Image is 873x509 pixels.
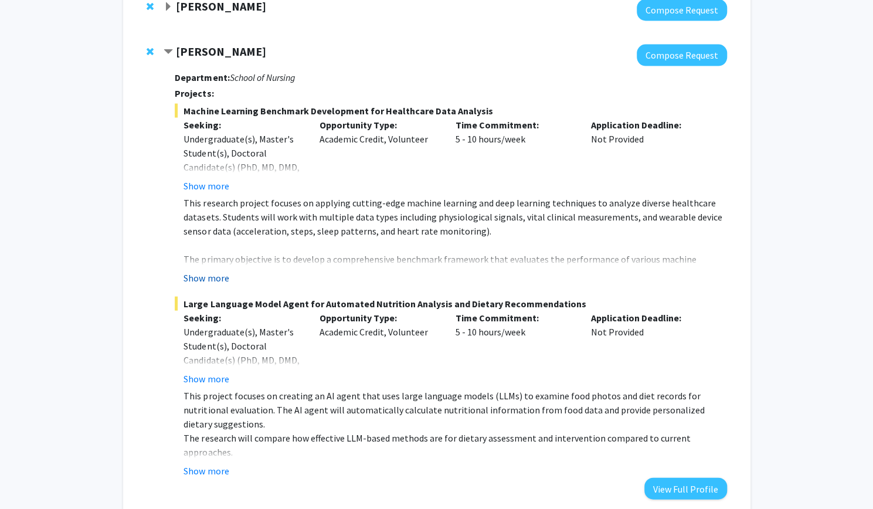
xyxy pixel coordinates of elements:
p: Time Commitment: [455,118,573,132]
button: Show more [184,271,229,285]
p: Time Commitment: [455,311,573,325]
span: Remove Carol Colaninno from bookmarks [147,2,154,11]
div: 5 - 10 hours/week [446,118,582,193]
div: 5 - 10 hours/week [446,311,582,386]
button: Show more [184,464,229,478]
p: Application Deadline: [591,311,709,325]
p: Opportunity Type: [320,118,438,132]
p: Seeking: [184,311,302,325]
button: View Full Profile [644,478,727,500]
div: Academic Credit, Volunteer [311,118,447,193]
div: Not Provided [582,118,718,193]
i: School of Nursing [229,72,295,83]
span: Expand Carol Colaninno Bookmark [164,2,173,12]
p: The research will compare how effective LLM-based methods are for dietary assessment and interven... [184,431,726,459]
p: This research project focuses on applying cutting-edge machine learning and deep learning techniq... [184,196,726,238]
button: Compose Request to Runze Yan [637,45,727,66]
div: Academic Credit, Volunteer [311,311,447,386]
strong: Projects: [175,87,213,99]
p: The primary objective is to develop a comprehensive benchmark framework that evaluates the perfor... [184,252,726,294]
p: Opportunity Type: [320,311,438,325]
button: Show more [184,372,229,386]
div: Undergraduate(s), Master's Student(s), Doctoral Candidate(s) (PhD, MD, DMD, PharmD, etc.) [184,325,302,381]
button: Show more [184,179,229,193]
p: This project focuses on creating an AI agent that uses large language models (LLMs) to examine fo... [184,389,726,431]
strong: [PERSON_NAME] [176,44,266,59]
span: Remove Runze Yan from bookmarks [147,47,154,56]
span: Contract Runze Yan Bookmark [164,47,173,57]
p: Seeking: [184,118,302,132]
div: Not Provided [582,311,718,386]
span: Large Language Model Agent for Automated Nutrition Analysis and Dietary Recommendations [175,297,726,311]
span: Machine Learning Benchmark Development for Healthcare Data Analysis [175,104,726,118]
p: Application Deadline: [591,118,709,132]
strong: Department: [175,72,229,83]
iframe: Chat [9,456,50,500]
div: Undergraduate(s), Master's Student(s), Doctoral Candidate(s) (PhD, MD, DMD, PharmD, etc.) [184,132,302,188]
